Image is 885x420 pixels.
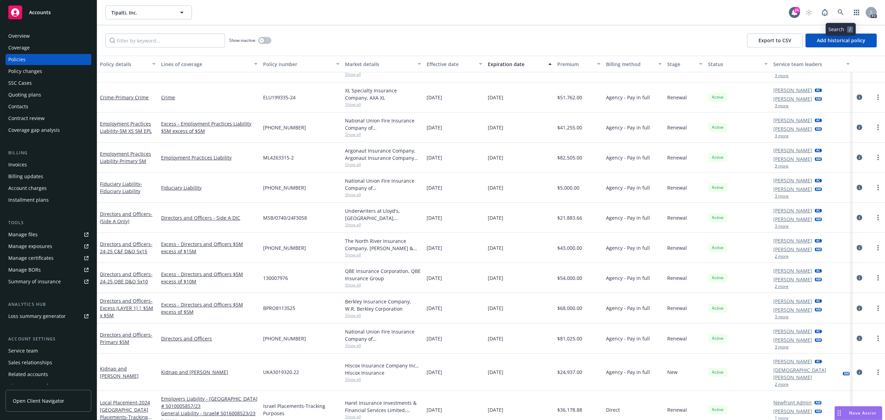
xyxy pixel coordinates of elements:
[667,214,687,221] span: Renewal
[667,304,687,312] span: Renewal
[161,240,258,255] a: Excess - Directors and Officers $5M excess of $15M
[8,276,61,287] div: Summary of insurance
[664,56,705,72] button: Stage
[747,34,803,47] button: Export to CSV
[835,406,882,420] button: Nova Assist
[488,304,503,312] span: [DATE]
[775,224,789,228] button: 3 more
[345,207,421,222] div: Underwriters at Lloyd's, [GEOGRAPHIC_DATA], [PERSON_NAME] of [GEOGRAPHIC_DATA]
[775,74,789,78] button: 3 more
[8,264,41,275] div: Manage BORs
[8,253,54,264] div: Manage certificates
[263,94,296,101] span: ELU199335-24
[874,153,882,162] a: more
[6,219,91,226] div: Tools
[667,61,695,68] div: Stage
[667,94,687,101] span: Renewal
[606,406,620,413] span: Direct
[161,214,258,221] a: Directors and Officers - Side A DIC
[855,93,864,101] a: circleInformation
[424,56,485,72] button: Effective date
[100,298,153,319] span: - Excess (LAYER 1) | $5M x $5M
[345,71,421,77] span: Show all
[100,150,151,164] a: Employment Practices Liability
[775,345,789,349] button: 3 more
[8,30,30,42] div: Overview
[6,241,91,252] span: Manage exposures
[427,368,442,376] span: [DATE]
[874,334,882,343] a: more
[773,147,812,154] a: [PERSON_NAME]
[345,222,421,228] span: Show all
[805,34,877,47] button: Add historical policy
[6,369,91,380] a: Related accounts
[773,408,812,415] a: [PERSON_NAME]
[263,124,306,131] span: [PHONE_NUMBER]
[8,77,32,89] div: SSC Cases
[488,406,503,413] span: [DATE]
[263,184,306,191] span: [PHONE_NUMBER]
[8,369,48,380] div: Related accounts
[6,66,91,77] a: Policy changes
[773,276,812,283] a: [PERSON_NAME]
[711,94,725,100] span: Active
[345,267,421,282] div: QBE Insurance Corporation, QBE Insurance Group
[345,177,421,192] div: National Union Fire Insurance Company of [GEOGRAPHIC_DATA], [GEOGRAPHIC_DATA], AIG
[263,368,299,376] span: UKA3019320.22
[773,399,812,406] a: Newfront Admin
[485,56,555,72] button: Expiration date
[488,124,503,131] span: [DATE]
[345,192,421,198] span: Show all
[161,335,258,342] a: Directors and Officers
[849,410,876,416] span: Nova Assist
[345,101,421,107] span: Show all
[711,184,725,191] span: Active
[8,241,52,252] div: Manage exposures
[6,381,91,392] a: Client navigator features
[773,267,812,274] a: [PERSON_NAME]
[705,56,771,72] button: Status
[345,162,421,167] span: Show all
[345,61,413,68] div: Market details
[711,275,725,281] span: Active
[427,154,442,161] span: [DATE]
[8,357,52,368] div: Sales relationships
[773,125,812,133] a: [PERSON_NAME]
[8,345,38,356] div: Service team
[8,194,49,206] div: Installment plans
[29,10,51,15] span: Accounts
[855,153,864,162] a: circleInformation
[488,244,503,252] span: [DATE]
[8,171,43,182] div: Billing updates
[263,154,294,161] span: ML4263315-2
[711,335,725,341] span: Active
[13,397,64,404] span: Open Client Navigator
[775,284,789,289] button: 2 more
[6,3,91,22] a: Accounts
[427,184,442,191] span: [DATE]
[775,254,789,258] button: 2 more
[105,34,225,47] input: Filter by keyword...
[6,125,91,136] a: Coverage gap analysis
[6,229,91,240] a: Manage files
[488,94,503,101] span: [DATE]
[557,154,582,161] span: $82,505.00
[606,368,650,376] span: Agency - Pay in full
[6,311,91,322] a: Loss summary generator
[161,120,258,135] a: Excess - Employment Practices Liability $5M excess of $5M
[773,61,842,68] div: Service team leaders
[773,298,812,305] a: [PERSON_NAME]
[263,61,332,68] div: Policy number
[855,368,864,376] a: circleInformation
[557,335,582,342] span: $81,025.00
[606,154,650,161] span: Agency - Pay in full
[773,246,812,253] a: [PERSON_NAME]
[606,304,650,312] span: Agency - Pay in full
[158,56,260,72] button: Lines of coverage
[835,407,844,420] div: Drag to move
[263,214,307,221] span: MSB/0740/24F3058
[6,89,91,100] a: Quoting plans
[773,207,812,214] a: [PERSON_NAME]
[874,304,882,312] a: more
[773,216,812,223] a: [PERSON_NAME]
